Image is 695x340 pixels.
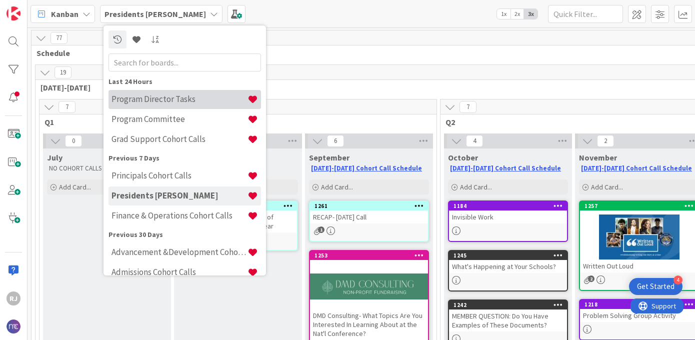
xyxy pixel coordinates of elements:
[47,152,62,162] span: July
[54,66,71,78] span: 19
[637,281,674,291] div: Get Started
[579,152,617,162] span: November
[6,291,20,305] div: RJ
[449,309,567,331] div: MEMBER QUESTION: Do You Have Examples of These Documents?
[108,153,261,163] div: Previous 7 Days
[449,210,567,223] div: Invisible Work
[310,210,428,223] div: RECAP- [DATE] Call
[314,252,428,259] div: 1253
[327,135,344,147] span: 6
[588,275,594,282] span: 2
[450,164,561,172] a: [DATE]-[DATE] Cohort Call Schedule
[111,114,247,124] h4: Program Committee
[108,53,261,71] input: Search for boards...
[449,201,567,210] div: 1184
[453,202,567,209] div: 1184
[581,164,692,172] a: [DATE]-[DATE] Cohort Call Schedule
[310,201,428,223] div: 1261RECAP- [DATE] Call
[111,134,247,144] h4: Grad Support Cohort Calls
[460,182,492,191] span: Add Card...
[318,226,324,233] span: 1
[314,202,428,209] div: 1261
[449,300,567,309] div: 1242
[49,164,165,172] p: NO COHORT CALLS
[111,190,247,200] h4: Presidents [PERSON_NAME]
[466,135,483,147] span: 4
[108,76,261,87] div: Last 24 Hours
[309,152,349,162] span: September
[591,182,623,191] span: Add Card...
[459,101,476,113] span: 7
[449,201,567,223] div: 1184Invisible Work
[629,278,682,295] div: Open Get Started checklist, remaining modules: 4
[449,300,567,331] div: 1242MEMBER QUESTION: Do You Have Examples of These Documents?
[597,135,614,147] span: 2
[44,117,424,127] span: Q1
[50,32,67,44] span: 77
[6,319,20,333] img: avatar
[449,251,567,273] div: 1245What's Happening at Your Schools?
[673,275,682,284] div: 4
[111,210,247,220] h4: Finance & Operations Cohort Calls
[104,9,206,19] b: Presidents [PERSON_NAME]
[321,182,353,191] span: Add Card...
[449,251,567,260] div: 1245
[59,182,91,191] span: Add Card...
[310,309,428,340] div: DMD Consulting- What Topics Are You Interested In Learning About at the Nat'l Conference?
[58,101,75,113] span: 7
[111,247,247,257] h4: Advancement &Development Cohort Calls
[6,6,20,20] img: Visit kanbanzone.com
[548,5,623,23] input: Quick Filter...
[65,135,82,147] span: 0
[311,164,422,172] a: [DATE]-[DATE] Cohort Call Schedule
[111,94,247,104] h4: Program Director Tasks
[524,9,537,19] span: 3x
[453,301,567,308] div: 1242
[310,251,428,340] div: 1253DMD Consulting- What Topics Are You Interested In Learning About at the Nat'l Conference?
[51,8,78,20] span: Kanban
[21,1,45,13] span: Support
[453,252,567,259] div: 1245
[448,152,478,162] span: October
[497,9,510,19] span: 1x
[111,267,247,277] h4: Admissions Cohort Calls
[449,260,567,273] div: What's Happening at Your Schools?
[310,201,428,210] div: 1261
[510,9,524,19] span: 2x
[108,229,261,240] div: Previous 30 Days
[111,170,247,180] h4: Principals Cohort Calls
[310,251,428,260] div: 1253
